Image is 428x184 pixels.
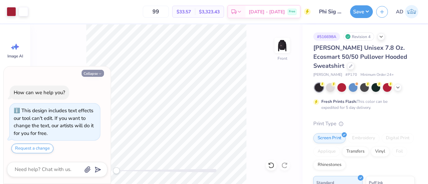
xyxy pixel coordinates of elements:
div: How can we help you? [14,89,65,96]
div: Screen Print [313,133,346,143]
strong: Fresh Prints Flash: [321,99,357,104]
div: Revision 4 [343,32,374,41]
span: $33.57 [177,8,191,15]
a: AD [393,5,421,18]
input: – – [143,6,169,18]
span: [DATE] - [DATE] [249,8,285,15]
span: Image AI [7,53,23,59]
span: Free [289,9,295,14]
div: # 516698A [313,32,340,41]
img: Front [276,39,289,52]
img: Ava Dee [405,5,418,18]
div: Print Type [313,120,415,128]
div: Rhinestones [313,160,346,170]
div: This design includes text effects our tool can't edit. If you want to change the text, our artist... [14,107,94,137]
div: Accessibility label [113,167,120,174]
button: Save [350,5,373,18]
button: Request a change [11,144,53,153]
span: [PERSON_NAME] [313,72,342,78]
div: Applique [313,147,340,157]
span: [PERSON_NAME] Unisex 7.8 Oz. Ecosmart 50/50 Pullover Hooded Sweatshirt [313,44,407,70]
div: Transfers [342,147,369,157]
div: Embroidery [348,133,380,143]
span: $3,323.43 [199,8,220,15]
span: AD [396,8,403,16]
div: Vinyl [371,147,390,157]
div: Front [278,55,287,61]
span: Minimum Order: 24 + [360,72,394,78]
div: Digital Print [382,133,414,143]
div: Foil [392,147,407,157]
input: Untitled Design [314,5,347,18]
span: # P170 [345,72,357,78]
button: Collapse [82,70,104,77]
div: This color can be expedited for 5 day delivery. [321,99,404,111]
